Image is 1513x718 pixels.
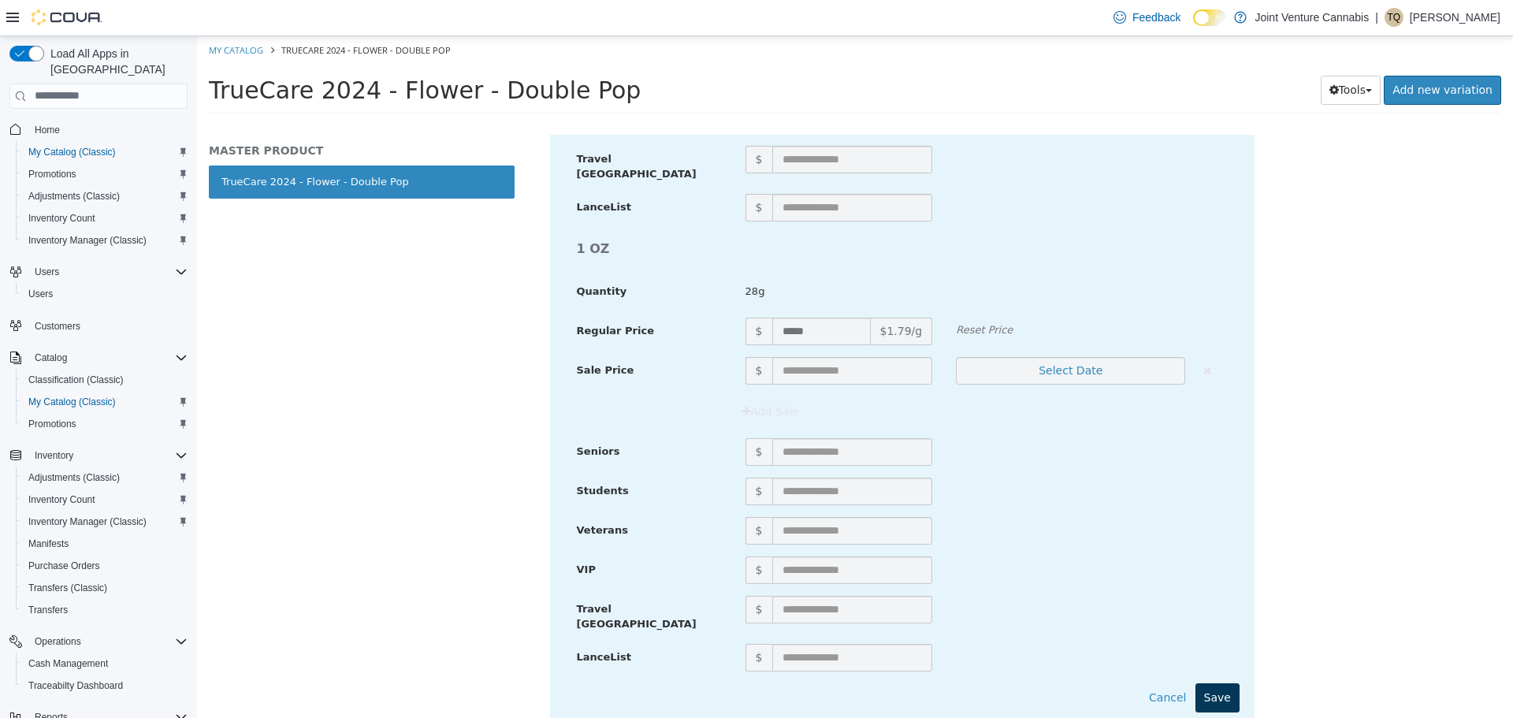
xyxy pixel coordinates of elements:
span: Purchase Orders [28,560,100,572]
span: Classification (Classic) [28,374,124,386]
a: Classification (Classic) [22,370,130,389]
span: $ [548,281,575,309]
button: Save [998,647,1043,676]
span: $1.79/g [674,281,736,309]
a: Manifests [22,534,75,553]
button: Cancel [943,647,998,676]
span: Purchase Orders [22,556,188,575]
button: Transfers [16,599,194,621]
button: Operations [3,631,194,653]
span: Home [28,120,188,140]
button: Users [3,261,194,283]
span: TrueCare 2024 - Flower - Double Pop [84,8,254,20]
span: 28g [537,247,790,263]
span: Catalog [35,352,67,364]
a: Promotions [22,415,83,433]
span: Regular Price [380,288,457,300]
span: Sale Price [380,328,437,340]
input: Dark Mode [1193,9,1226,26]
span: Veterans [380,488,431,500]
span: Promotions [28,168,76,180]
span: Inventory [35,449,73,462]
span: Inventory Manager (Classic) [28,515,147,528]
span: Travel [GEOGRAPHIC_DATA] [380,567,500,594]
span: Traceabilty Dashboard [22,676,188,695]
span: $ [548,441,575,469]
a: Home [28,121,66,140]
a: Traceabilty Dashboard [22,676,129,695]
img: Cova [32,9,102,25]
a: My Catalog (Classic) [22,392,122,411]
a: Adjustments (Classic) [22,187,126,206]
span: Inventory Manager (Classic) [28,234,147,247]
button: Inventory Count [16,489,194,511]
span: TrueCare 2024 - Flower - Double Pop [12,40,444,68]
span: $ [548,560,575,587]
span: Operations [28,632,188,651]
a: TrueCare 2024 - Flower - Double Pop [12,129,318,162]
button: My Catalog (Classic) [16,141,194,163]
a: Purchase Orders [22,556,106,575]
a: Cash Management [22,654,114,673]
button: Add Sale [537,361,612,390]
p: | [1375,8,1378,27]
button: Promotions [16,163,194,185]
span: Transfers [28,604,68,616]
span: Users [28,262,188,281]
a: My Catalog [12,8,66,20]
span: My Catalog (Classic) [22,392,188,411]
span: Inventory Count [22,209,188,228]
span: $ [548,158,575,185]
span: Traceabilty Dashboard [28,679,123,692]
a: Inventory Count [22,490,102,509]
span: Manifests [22,534,188,553]
span: Customers [28,316,188,336]
button: Adjustments (Classic) [16,185,194,207]
a: Promotions [22,165,83,184]
h4: 1 OZ [368,205,1043,221]
span: Quantity [380,249,430,261]
span: Adjustments (Classic) [22,187,188,206]
a: Adjustments (Classic) [22,468,126,487]
span: Customers [35,320,80,333]
span: Cash Management [22,654,188,673]
button: Select Date [759,321,988,348]
a: Users [22,285,59,303]
button: Tools [1124,39,1184,69]
span: Classification (Classic) [22,370,188,389]
a: Add new variation [1187,39,1304,69]
button: Users [16,283,194,305]
span: Users [22,285,188,303]
span: Adjustments (Classic) [28,471,120,484]
button: Inventory Manager (Classic) [16,511,194,533]
span: $ [548,110,575,137]
span: Promotions [22,415,188,433]
a: Transfers [22,601,74,619]
span: Transfers (Classic) [22,578,188,597]
span: Dark Mode [1193,26,1194,27]
span: VIP [380,527,399,539]
span: Travel [GEOGRAPHIC_DATA] [380,117,500,144]
em: Reset Price [759,288,816,299]
button: Adjustments (Classic) [16,467,194,489]
span: LanceList [380,615,435,627]
span: Manifests [28,538,69,550]
span: $ [548,520,575,548]
span: Promotions [28,418,76,430]
span: My Catalog (Classic) [28,396,116,408]
p: Joint Venture Cannabis [1255,8,1369,27]
button: Users [28,262,65,281]
span: Users [28,288,53,300]
span: Inventory Count [22,490,188,509]
button: My Catalog (Classic) [16,391,194,413]
span: Inventory Manager (Classic) [22,231,188,250]
span: $ [548,481,575,508]
div: Terrence Quarles [1385,8,1403,27]
a: My Catalog (Classic) [22,143,122,162]
button: Inventory Count [16,207,194,229]
a: Feedback [1107,2,1187,33]
a: Transfers (Classic) [22,578,113,597]
button: Traceabilty Dashboard [16,675,194,697]
span: Inventory Count [28,212,95,225]
span: Transfers [22,601,188,619]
